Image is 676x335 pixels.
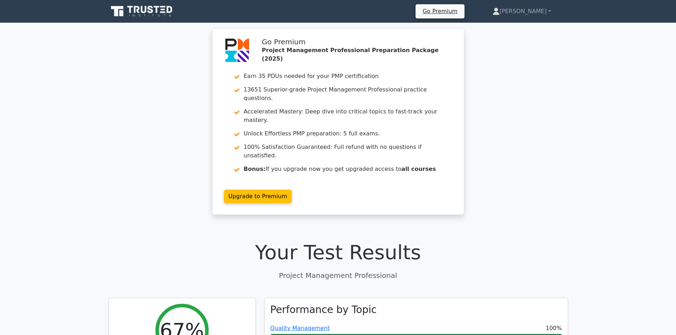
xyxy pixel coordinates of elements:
[546,324,562,333] span: 100%
[476,4,568,18] a: [PERSON_NAME]
[270,304,377,316] h3: Performance by Topic
[270,325,330,331] a: Quality Management
[108,270,568,281] p: Project Management Professional
[108,240,568,264] h1: Your Test Results
[224,190,292,203] a: Upgrade to Premium
[418,6,462,16] a: Go Premium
